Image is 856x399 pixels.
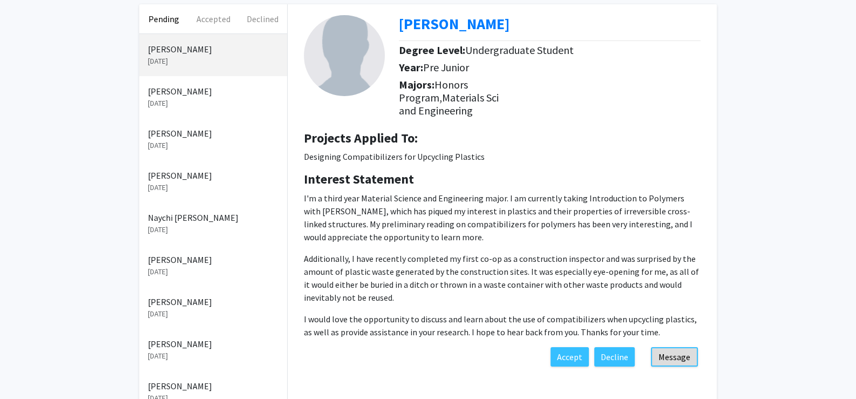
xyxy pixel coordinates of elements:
[399,43,465,57] b: Degree Level:
[148,350,278,362] p: [DATE]
[148,211,278,224] p: Naychi [PERSON_NAME]
[238,4,287,33] button: Declined
[304,15,385,96] img: Profile Picture
[399,14,509,33] b: [PERSON_NAME]
[148,85,278,98] p: [PERSON_NAME]
[304,130,418,146] b: Projects Applied To:
[651,347,698,367] button: Message
[148,56,278,67] p: [DATE]
[304,313,701,339] p: I would love the opportunity to discuss and learn about the use of compatibilizers when upcycling...
[139,4,188,33] button: Pending
[148,140,278,151] p: [DATE]
[188,4,237,33] button: Accepted
[594,347,635,367] button: Decline
[304,192,701,244] p: I'm a third year Material Science and Engineering major. I am currently taking Introduction to Po...
[399,78,434,91] b: Majors:
[399,60,423,74] b: Year:
[148,224,278,235] p: [DATE]
[304,150,701,163] p: Designing Compatibilizers for Upcycling Plastics
[304,252,701,304] p: Additionally, I have recently completed my first co-op as a construction inspector and was surpri...
[148,98,278,109] p: [DATE]
[148,43,278,56] p: [PERSON_NAME]
[399,91,499,117] span: Materials Sci and Engineering
[148,266,278,278] p: [DATE]
[8,350,46,391] iframe: Chat
[148,337,278,350] p: [PERSON_NAME]
[465,43,574,57] span: Undergraduate Student
[423,60,469,74] span: Pre Junior
[148,253,278,266] p: [PERSON_NAME]
[399,14,509,33] a: Opens in a new tab
[148,169,278,182] p: [PERSON_NAME]
[148,127,278,140] p: [PERSON_NAME]
[148,295,278,308] p: [PERSON_NAME]
[304,171,414,187] b: Interest Statement
[148,308,278,320] p: [DATE]
[148,380,278,393] p: [PERSON_NAME]
[551,347,589,367] button: Accept
[399,78,468,104] span: Honors Program,
[148,182,278,193] p: [DATE]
